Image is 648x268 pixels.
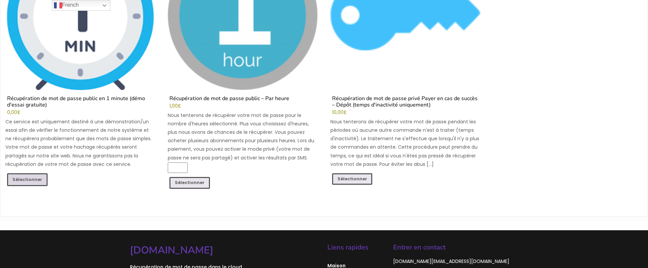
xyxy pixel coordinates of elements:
[54,1,62,9] img: fr
[7,109,17,116] font: 0,00
[393,243,446,252] font: Entrer en contact
[168,162,187,173] input: Quantité de produit
[130,244,321,257] a: [DOMAIN_NAME]
[130,243,213,257] font: [DOMAIN_NAME]
[175,180,205,185] font: Sélectionner
[332,109,344,116] font: 10,00
[168,112,314,161] font: Nous tenterons de récupérer votre mot de passe pour le nombre d'heures sélectionné. Plus vous cho...
[330,118,479,168] font: Nous tenterons de récupérer votre mot de passe pendant les périodes où aucune autre commande n'es...
[327,243,369,252] font: Liens rapides
[7,95,145,109] font: Récupération de mot de passe public en 1 minute (démo d'essai gratuite)
[169,95,289,102] font: Récupération de mot de passe public – Par heure
[393,258,509,265] a: [DOMAIN_NAME][EMAIL_ADDRESS][DOMAIN_NAME]
[344,109,347,116] font: £
[169,103,178,109] font: 1,00
[169,177,210,189] a: Ajouter au panier : « Récupération de mot de passe public – Par heure »
[5,118,152,168] font: Ce service est uniquement destiné à une démonstration/un essai afin de vérifier le fonctionnement...
[17,109,20,116] font: £
[332,95,478,109] font: Récupération de mot de passe privé Payer en cas de succès – Dépôt (temps d'inactivité uniquement)
[337,176,367,182] font: Sélectionner
[332,173,373,185] a: Ajouter au panier : « Récupération de mot de passe privé : Paiement en cas de succès – Dépôt (tem...
[178,103,181,109] font: £
[12,177,42,182] font: Sélectionner
[7,173,48,186] a: En savoir plus sur « Récupération de mot de passe public en 1 minute (démo d'essai gratuite) »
